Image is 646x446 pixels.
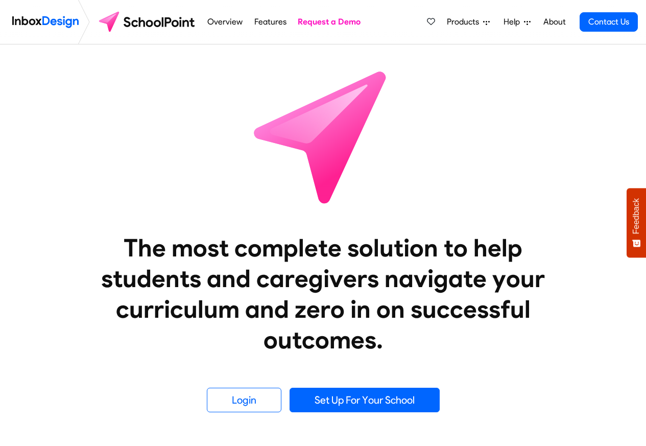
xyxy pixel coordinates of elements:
[251,12,289,32] a: Features
[540,12,568,32] a: About
[231,44,415,228] img: icon_schoolpoint.svg
[504,16,524,28] span: Help
[207,388,281,412] a: Login
[447,16,483,28] span: Products
[627,188,646,257] button: Feedback - Show survey
[632,198,641,234] span: Feedback
[81,232,566,355] heading: The most complete solution to help students and caregivers navigate your curriculum and zero in o...
[580,12,638,32] a: Contact Us
[94,10,202,34] img: schoolpoint logo
[295,12,364,32] a: Request a Demo
[443,12,494,32] a: Products
[205,12,246,32] a: Overview
[290,388,440,412] a: Set Up For Your School
[499,12,535,32] a: Help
